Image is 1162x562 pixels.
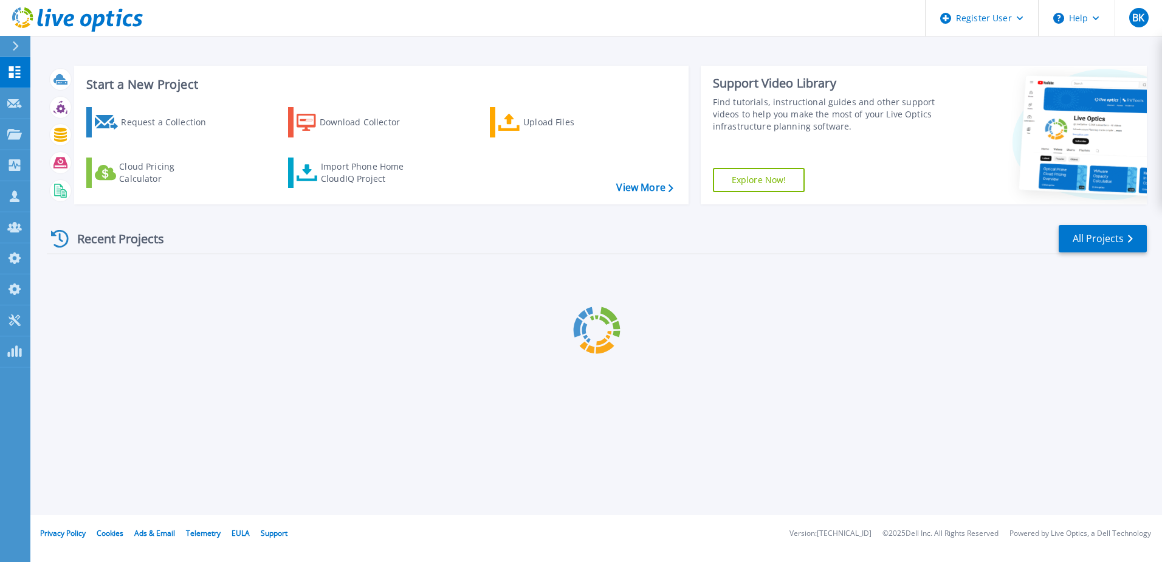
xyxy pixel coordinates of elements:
[490,107,625,137] a: Upload Files
[232,528,250,538] a: EULA
[882,530,999,538] li: © 2025 Dell Inc. All Rights Reserved
[320,110,417,134] div: Download Collector
[97,528,123,538] a: Cookies
[713,168,805,192] a: Explore Now!
[40,528,86,538] a: Privacy Policy
[1059,225,1147,252] a: All Projects
[789,530,871,538] li: Version: [TECHNICAL_ID]
[186,528,221,538] a: Telemetry
[1009,530,1151,538] li: Powered by Live Optics, a Dell Technology
[121,110,218,134] div: Request a Collection
[261,528,287,538] a: Support
[321,161,416,185] div: Import Phone Home CloudIQ Project
[86,158,222,188] a: Cloud Pricing Calculator
[134,528,175,538] a: Ads & Email
[713,96,940,133] div: Find tutorials, instructional guides and other support videos to help you make the most of your L...
[86,78,673,91] h3: Start a New Project
[523,110,621,134] div: Upload Files
[713,75,940,91] div: Support Video Library
[616,182,673,193] a: View More
[119,161,216,185] div: Cloud Pricing Calculator
[47,224,180,254] div: Recent Projects
[288,107,424,137] a: Download Collector
[86,107,222,137] a: Request a Collection
[1132,13,1144,23] span: BK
